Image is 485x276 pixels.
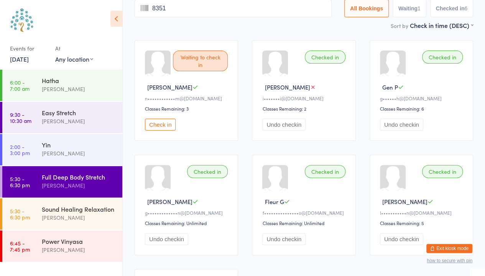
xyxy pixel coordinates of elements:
[145,105,230,112] div: Classes Remaining: 3
[380,119,423,131] button: Undo checkin
[187,165,228,178] div: Checked in
[410,21,473,29] div: Check in time (DESC)
[418,5,421,11] div: 1
[427,258,472,263] button: how to secure with pin
[55,55,93,63] div: Any location
[305,51,345,64] div: Checked in
[262,95,347,101] div: i•••••••i@[DOMAIN_NAME]
[380,95,465,101] div: g••••••h@[DOMAIN_NAME]
[42,149,116,158] div: [PERSON_NAME]
[262,105,347,112] div: Classes Remaining: 2
[422,165,463,178] div: Checked in
[265,83,310,91] span: [PERSON_NAME]
[145,209,230,216] div: g•••••••••••••n@[DOMAIN_NAME]
[262,209,347,216] div: f•••••••••••••••o@[DOMAIN_NAME]
[42,245,116,254] div: [PERSON_NAME]
[145,233,188,245] button: Undo checkin
[10,55,29,63] a: [DATE]
[145,95,230,101] div: n••••••••••••m@[DOMAIN_NAME]
[262,220,347,226] div: Classes Remaining: Unlimited
[10,240,30,252] time: 6:45 - 7:45 pm
[265,198,284,206] span: Fleur G
[42,108,116,117] div: Easy Stretch
[147,83,192,91] span: [PERSON_NAME]
[42,140,116,149] div: Yin
[42,213,116,222] div: [PERSON_NAME]
[305,165,345,178] div: Checked in
[380,233,423,245] button: Undo checkin
[464,5,467,11] div: 6
[10,79,30,91] time: 6:00 - 7:00 am
[173,51,228,71] div: Waiting to check in
[42,181,116,190] div: [PERSON_NAME]
[422,51,463,64] div: Checked in
[147,198,192,206] span: [PERSON_NAME]
[382,83,398,91] span: Gen P
[426,244,472,253] button: Exit kiosk mode
[145,119,176,131] button: Check in
[10,208,30,220] time: 5:30 - 6:30 pm
[262,233,306,245] button: Undo checkin
[2,230,122,262] a: 6:45 -7:45 pmPower Vinyasa[PERSON_NAME]
[2,102,122,133] a: 9:30 -10:30 amEasy Stretch[PERSON_NAME]
[2,70,122,101] a: 6:00 -7:00 amHatha[PERSON_NAME]
[55,42,93,55] div: At
[382,198,427,206] span: [PERSON_NAME]
[391,22,408,29] label: Sort by
[10,111,31,124] time: 9:30 - 10:30 am
[2,166,122,198] a: 5:30 -6:30 pmFull Deep Body Stretch[PERSON_NAME]
[2,134,122,165] a: 2:00 -3:00 pmYin[PERSON_NAME]
[8,6,36,34] img: Australian School of Meditation & Yoga
[42,237,116,245] div: Power Vinyasa
[42,205,116,213] div: Sound Healing Relaxation
[380,105,465,112] div: Classes Remaining: 6
[10,176,30,188] time: 5:30 - 6:30 pm
[380,209,465,216] div: l•••••••••••n@[DOMAIN_NAME]
[42,117,116,126] div: [PERSON_NAME]
[10,42,48,55] div: Events for
[380,220,465,226] div: Classes Remaining: 5
[145,220,230,226] div: Classes Remaining: Unlimited
[2,198,122,230] a: 5:30 -6:30 pmSound Healing Relaxation[PERSON_NAME]
[262,119,306,131] button: Undo checkin
[10,144,30,156] time: 2:00 - 3:00 pm
[42,173,116,181] div: Full Deep Body Stretch
[42,85,116,93] div: [PERSON_NAME]
[42,76,116,85] div: Hatha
